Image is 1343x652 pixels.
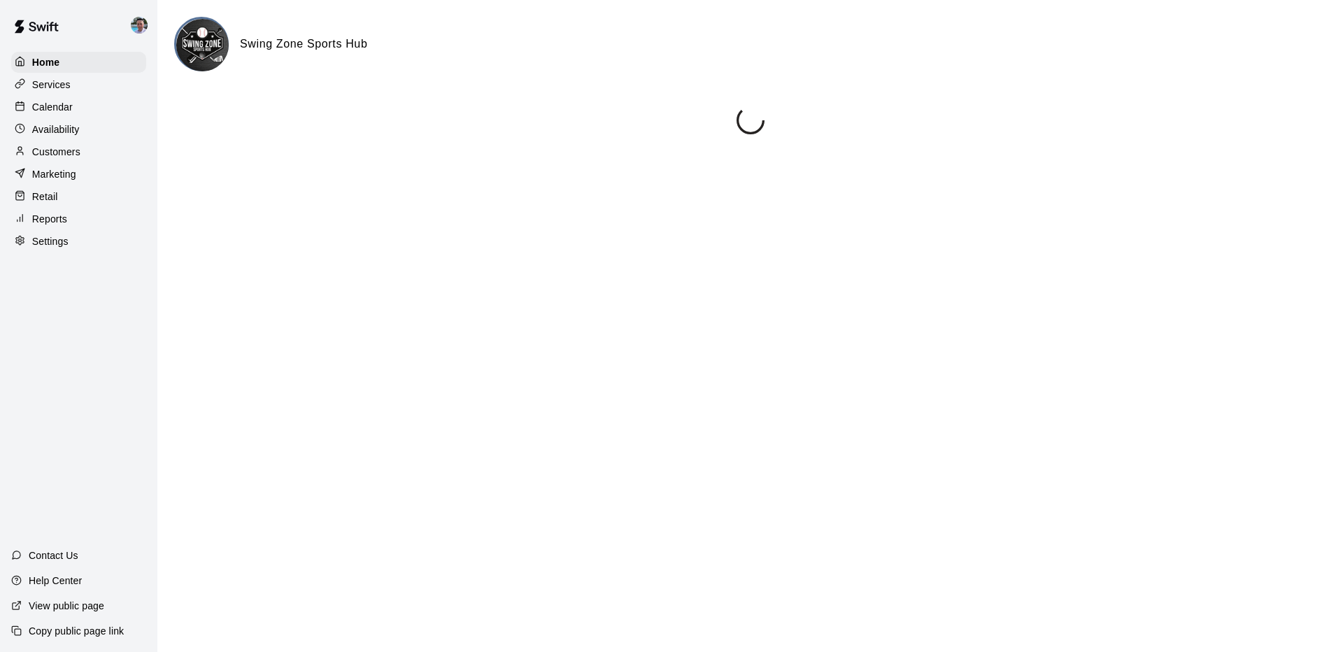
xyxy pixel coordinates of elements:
a: Retail [11,186,146,207]
p: Customers [32,145,80,159]
p: Help Center [29,574,82,588]
p: Availability [32,122,80,136]
p: Marketing [32,167,76,181]
p: Contact Us [29,548,78,562]
p: Copy public page link [29,624,124,638]
p: Calendar [32,100,73,114]
img: Swing Zone Sports Hub logo [176,19,229,71]
a: Marketing [11,164,146,185]
a: Reports [11,208,146,229]
a: Availability [11,119,146,140]
p: Settings [32,234,69,248]
a: Calendar [11,97,146,118]
a: Settings [11,231,146,252]
p: Retail [32,190,58,204]
a: Home [11,52,146,73]
p: Home [32,55,60,69]
h6: Swing Zone Sports Hub [240,35,367,53]
p: View public page [29,599,104,613]
p: Reports [32,212,67,226]
p: Services [32,78,71,92]
a: Services [11,74,146,95]
img: Ryan Goehring [131,17,148,34]
div: Ryan Goehring [128,11,157,39]
a: Customers [11,141,146,162]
